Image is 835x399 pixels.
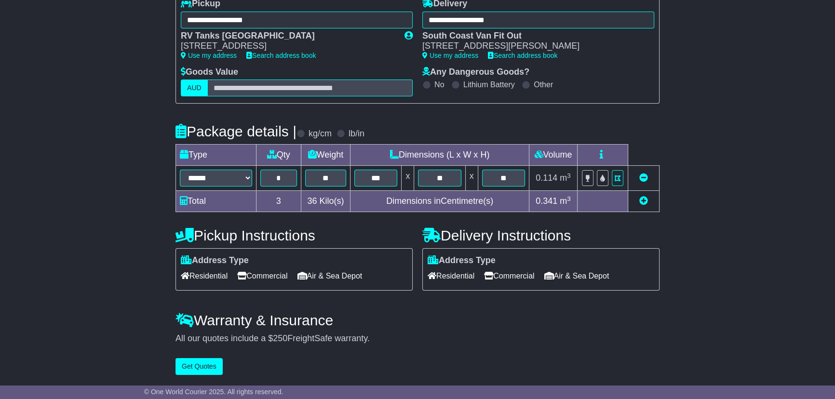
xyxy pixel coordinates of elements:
[175,227,413,243] h4: Pickup Instructions
[463,80,515,89] label: Lithium Battery
[349,129,364,139] label: lb/in
[256,191,301,212] td: 3
[350,191,529,212] td: Dimensions in Centimetre(s)
[301,145,350,166] td: Weight
[246,52,316,59] a: Search address book
[181,255,249,266] label: Address Type
[175,123,296,139] h4: Package details |
[422,67,529,78] label: Any Dangerous Goods?
[434,80,444,89] label: No
[350,145,529,166] td: Dimensions (L x W x H)
[176,191,256,212] td: Total
[465,166,478,191] td: x
[422,52,478,59] a: Use my address
[237,268,287,283] span: Commercial
[402,166,414,191] td: x
[567,195,571,202] sup: 3
[307,196,317,206] span: 36
[175,358,223,375] button: Get Quotes
[144,388,283,396] span: © One World Courier 2025. All rights reserved.
[256,145,301,166] td: Qty
[176,145,256,166] td: Type
[534,80,553,89] label: Other
[301,191,350,212] td: Kilo(s)
[536,173,557,183] span: 0.114
[309,129,332,139] label: kg/cm
[181,80,208,96] label: AUD
[181,31,395,41] div: RV Tanks [GEOGRAPHIC_DATA]
[175,333,660,344] div: All our quotes include a $ FreightSafe warranty.
[536,196,557,206] span: 0.341
[639,196,648,206] a: Add new item
[422,31,645,41] div: South Coast Van Fit Out
[488,52,557,59] a: Search address book
[567,172,571,179] sup: 3
[484,268,534,283] span: Commercial
[181,67,238,78] label: Goods Value
[428,268,474,283] span: Residential
[639,173,648,183] a: Remove this item
[422,227,660,243] h4: Delivery Instructions
[181,268,228,283] span: Residential
[181,52,237,59] a: Use my address
[181,41,395,52] div: [STREET_ADDRESS]
[273,333,287,343] span: 250
[422,41,645,52] div: [STREET_ADDRESS][PERSON_NAME]
[560,196,571,206] span: m
[428,255,496,266] label: Address Type
[297,268,363,283] span: Air & Sea Depot
[529,145,577,166] td: Volume
[175,312,660,328] h4: Warranty & Insurance
[560,173,571,183] span: m
[544,268,609,283] span: Air & Sea Depot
